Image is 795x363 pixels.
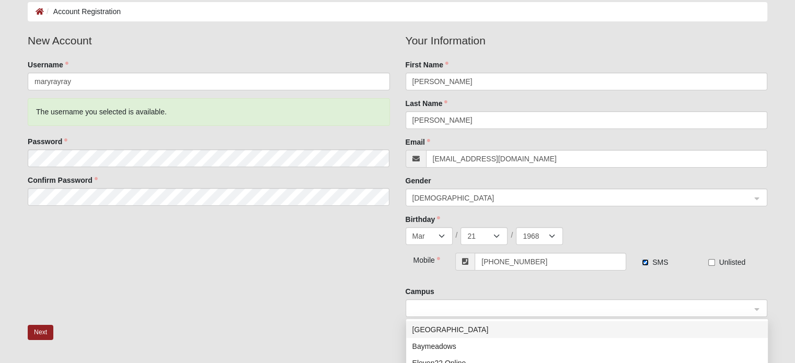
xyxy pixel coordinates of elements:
[406,214,441,225] label: Birthday
[406,137,430,147] label: Email
[406,253,436,265] div: Mobile
[28,98,389,126] div: The username you selected is available.
[412,192,751,204] span: Female
[406,321,768,338] div: Arlington
[44,6,121,17] li: Account Registration
[406,60,448,70] label: First Name
[708,259,715,266] input: Unlisted
[412,341,762,352] div: Baymeadows
[406,175,431,186] label: Gender
[28,32,389,49] legend: New Account
[28,325,53,340] button: Next
[406,98,448,109] label: Last Name
[511,230,513,240] span: /
[642,259,649,266] input: SMS
[652,258,668,266] span: SMS
[406,286,434,297] label: Campus
[28,136,67,147] label: Password
[719,258,745,266] span: Unlisted
[456,230,458,240] span: /
[28,175,98,185] label: Confirm Password
[406,32,767,49] legend: Your Information
[412,324,762,335] div: [GEOGRAPHIC_DATA]
[406,338,768,355] div: Baymeadows
[28,60,68,70] label: Username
